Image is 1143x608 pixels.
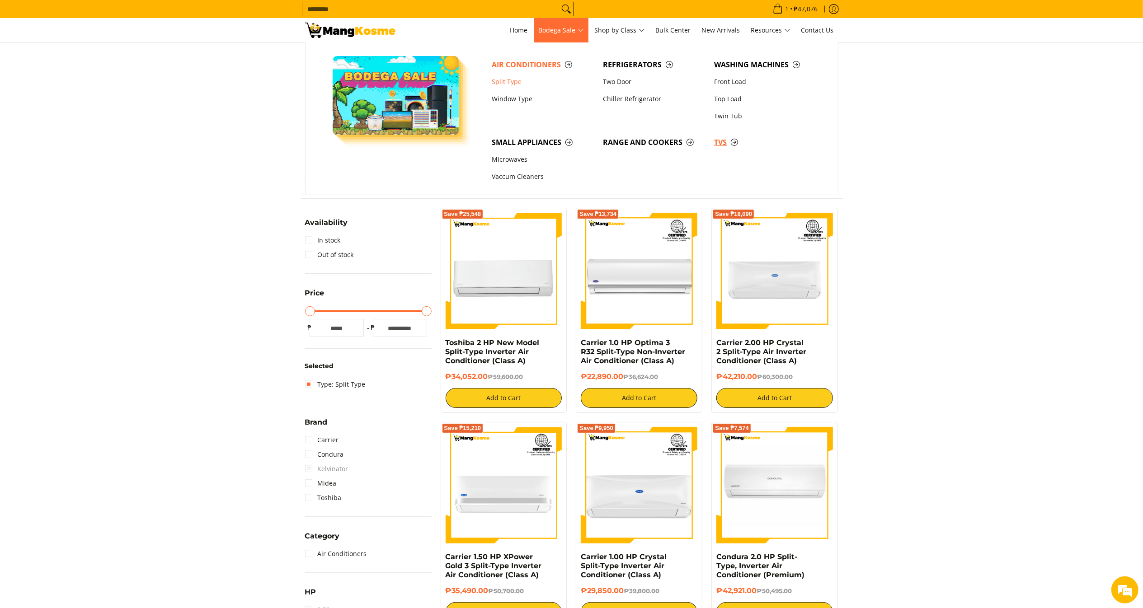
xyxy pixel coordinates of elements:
[305,533,340,540] span: Category
[651,18,696,42] a: Bulk Center
[305,323,314,332] span: ₱
[487,56,598,73] a: Air Conditioners
[487,73,598,90] a: Split Type
[624,587,659,594] del: ₱39,800.00
[702,26,740,34] span: New Arrivals
[368,323,377,332] span: ₱
[716,372,833,381] h6: ₱42,210.00
[148,5,170,26] div: Minimize live chat window
[305,533,340,547] summary: Open
[487,168,598,186] a: Vaccum Cleaners
[656,26,691,34] span: Bulk Center
[784,6,790,12] span: 1
[581,372,697,381] h6: ₱22,890.00
[488,373,523,380] del: ₱59,600.00
[487,90,598,108] a: Window Type
[716,338,806,365] a: Carrier 2.00 HP Crystal 2 Split-Type Air Inverter Conditioner (Class A)
[559,2,574,16] button: Search
[581,586,697,595] h6: ₱29,850.00
[534,18,588,42] a: Bodega Sale
[305,219,348,233] summary: Open
[715,211,752,217] span: Save ₱18,090
[579,211,616,217] span: Save ₱13,734
[757,587,792,594] del: ₱50,495.00
[710,108,821,125] a: Twin Tub
[305,589,316,596] span: HP
[333,56,459,135] img: Bodega Sale
[487,134,598,151] a: Small Appliances
[751,25,790,36] span: Resources
[716,586,833,595] h6: ₱42,921.00
[47,51,152,62] div: Chat with us now
[305,248,354,262] a: Out of stock
[710,134,821,151] a: TVs
[305,290,325,297] span: Price
[305,377,366,392] a: Type: Split Type
[510,26,528,34] span: Home
[598,134,710,151] a: Range and Cookers
[305,589,316,603] summary: Open
[710,90,821,108] a: Top Load
[598,56,710,73] a: Refrigerators
[716,213,833,329] img: Carrier 2.00 HP Crystal 2 Split-Type Air Inverter Conditioner (Class A)
[747,18,795,42] a: Resources
[623,373,658,380] del: ₱36,624.00
[579,426,613,431] span: Save ₱9,950
[444,211,481,217] span: Save ₱25,548
[487,151,598,168] a: Microwaves
[716,388,833,408] button: Add to Cart
[716,427,833,543] img: condura-split-type-inverter-air-conditioner-class-b-full-view-mang-kosme
[492,137,594,148] span: Small Appliances
[581,388,697,408] button: Add to Cart
[305,491,342,505] a: Toshiba
[446,213,562,329] img: Toshiba 2 HP New Model Split-Type Inverter Air Conditioner (Class A)
[716,552,804,579] a: Condura 2.0 HP Split-Type, Inverter Air Conditioner (Premium)
[446,338,540,365] a: Toshiba 2 HP New Model Split-Type Inverter Air Conditioner (Class A)
[446,586,562,595] h6: ₱35,490.00
[5,247,172,278] textarea: Type your message and hit 'Enter'
[581,552,667,579] a: Carrier 1.00 HP Crystal Split-Type Inverter Air Conditioner (Class A)
[305,362,432,370] h6: Selected
[305,476,337,491] a: Midea
[492,59,594,70] span: Air Conditioners
[305,462,348,476] span: Kelvinator
[603,137,705,148] span: Range and Cookers
[757,373,793,380] del: ₱60,300.00
[581,213,697,329] img: Carrier 1.0 HP Optima 3 R32 Split-Type Non-Inverter Air Conditioner (Class A)
[405,18,838,42] nav: Main Menu
[305,447,344,462] a: Condura
[598,73,710,90] a: Two Door
[446,372,562,381] h6: ₱34,052.00
[797,18,838,42] a: Contact Us
[52,114,125,205] span: We're online!
[305,433,339,447] a: Carrier
[506,18,532,42] a: Home
[714,59,816,70] span: Washing Machines
[305,419,328,433] summary: Open
[770,4,821,14] span: •
[305,233,341,248] a: In stock
[305,219,348,226] span: Availability
[489,587,524,594] del: ₱50,700.00
[710,56,821,73] a: Washing Machines
[714,137,816,148] span: TVs
[590,18,649,42] a: Shop by Class
[305,290,325,304] summary: Open
[603,59,705,70] span: Refrigerators
[581,338,685,365] a: Carrier 1.0 HP Optima 3 R32 Split-Type Non-Inverter Air Conditioner (Class A)
[598,90,710,108] a: Chiller Refrigerator
[793,6,819,12] span: ₱47,076
[595,25,645,36] span: Shop by Class
[697,18,745,42] a: New Arrivals
[305,23,395,38] img: Bodega Sale Aircon l Mang Kosme: Home Appliances Warehouse Sale Split Type
[446,552,542,579] a: Carrier 1.50 HP XPower Gold 3 Split-Type Inverter Air Conditioner (Class A)
[539,25,584,36] span: Bodega Sale
[444,426,481,431] span: Save ₱15,210
[305,419,328,426] span: Brand
[710,73,821,90] a: Front Load
[446,427,562,543] img: Carrier 1.50 HP XPower Gold 3 Split-Type Inverter Air Conditioner (Class A)
[446,388,562,408] button: Add to Cart
[801,26,834,34] span: Contact Us
[715,426,749,431] span: Save ₱7,574
[581,427,697,543] img: Carrier 1.00 HP Crystal Split-Type Inverter Air Conditioner (Class A)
